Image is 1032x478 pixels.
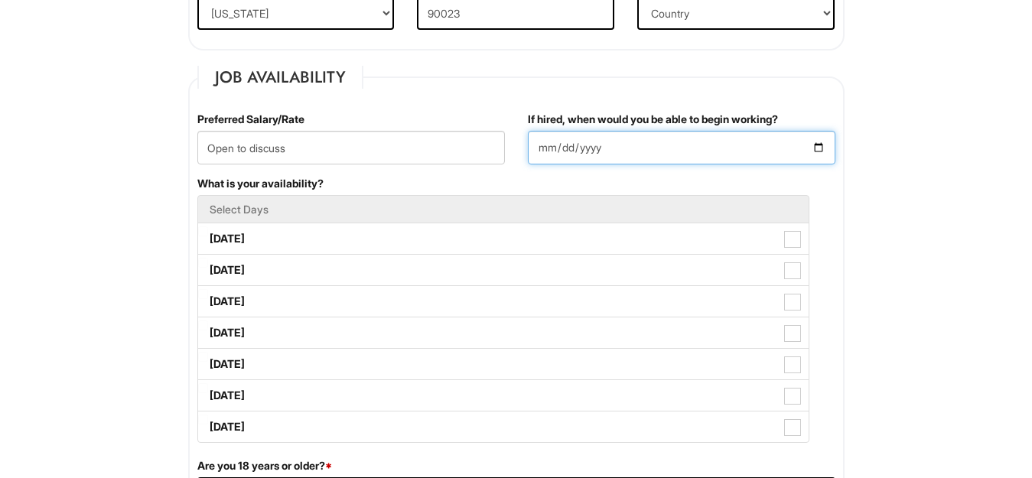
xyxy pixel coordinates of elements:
[198,286,809,317] label: [DATE]
[197,112,304,127] label: Preferred Salary/Rate
[210,203,797,215] h5: Select Days
[197,66,363,89] legend: Job Availability
[197,458,332,473] label: Are you 18 years or older?
[528,112,778,127] label: If hired, when would you be able to begin working?
[198,223,809,254] label: [DATE]
[198,411,809,442] label: [DATE]
[198,317,809,348] label: [DATE]
[198,380,809,411] label: [DATE]
[198,255,809,285] label: [DATE]
[198,349,809,379] label: [DATE]
[197,131,505,164] input: Preferred Salary/Rate
[197,176,324,191] label: What is your availability?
